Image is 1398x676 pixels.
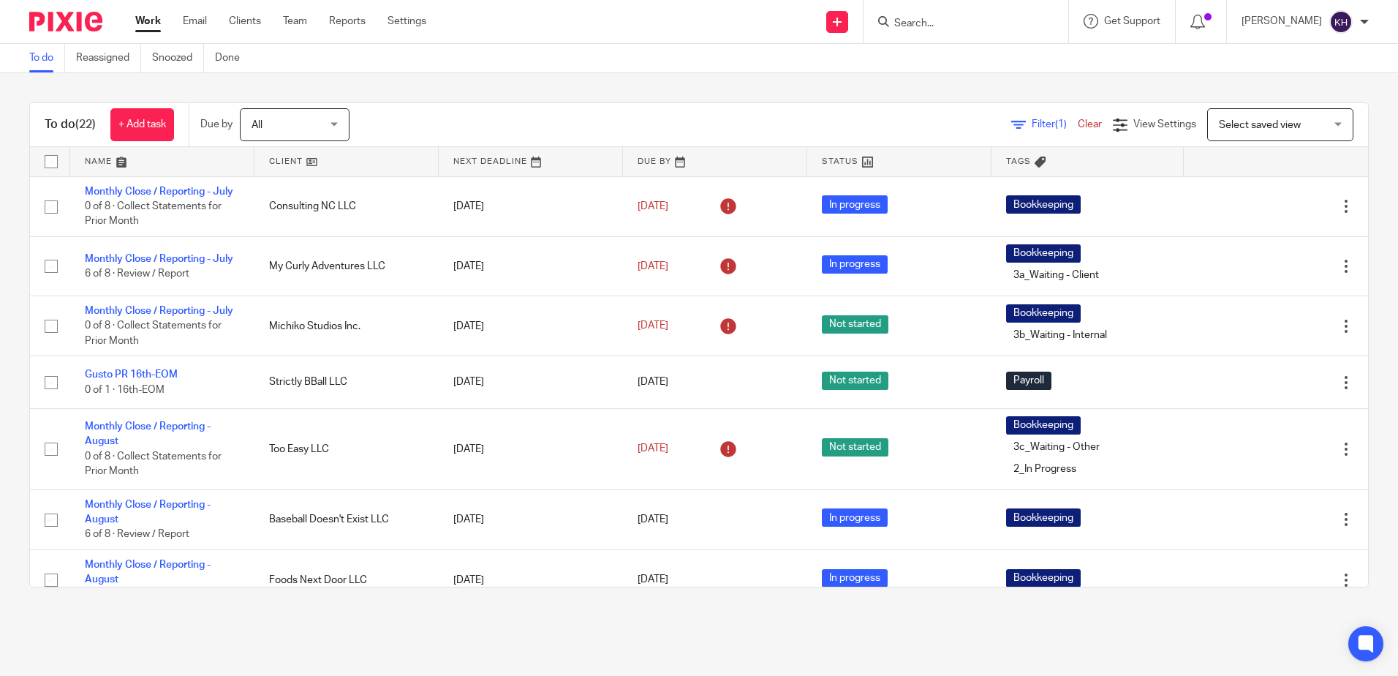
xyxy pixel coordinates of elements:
[329,14,366,29] a: Reports
[29,44,65,72] a: To do
[75,119,96,130] span: (22)
[1242,14,1322,29] p: [PERSON_NAME]
[183,14,207,29] a: Email
[215,44,251,72] a: Done
[638,514,668,525] span: [DATE]
[85,500,211,525] a: Monthly Close / Reporting - August
[200,117,233,132] p: Due by
[135,14,161,29] a: Work
[638,575,668,585] span: [DATE]
[45,117,96,132] h1: To do
[254,176,439,236] td: Consulting NC LLC
[85,385,165,395] span: 0 of 1 · 16th-EOM
[1006,195,1081,214] span: Bookkeeping
[229,14,261,29] a: Clients
[85,421,211,446] a: Monthly Close / Reporting - August
[638,261,668,271] span: [DATE]
[110,108,174,141] a: + Add task
[439,408,623,489] td: [DATE]
[822,372,888,390] span: Not started
[1055,119,1067,129] span: (1)
[439,550,623,610] td: [DATE]
[254,408,439,489] td: Too Easy LLC
[85,530,189,540] span: 6 of 8 · Review / Report
[388,14,426,29] a: Settings
[76,44,141,72] a: Reassigned
[1006,244,1081,263] span: Bookkeeping
[822,438,888,457] span: Not started
[439,356,623,408] td: [DATE]
[1104,16,1160,26] span: Get Support
[85,321,222,347] span: 0 of 8 · Collect Statements for Prior Month
[1006,157,1031,165] span: Tags
[29,12,102,31] img: Pixie
[822,569,888,587] span: In progress
[638,201,668,211] span: [DATE]
[152,44,204,72] a: Snoozed
[254,550,439,610] td: Foods Next Door LLC
[254,489,439,549] td: Baseball Doesn't Exist LLC
[893,18,1024,31] input: Search
[1006,569,1081,587] span: Bookkeeping
[1078,119,1102,129] a: Clear
[1133,119,1196,129] span: View Settings
[1006,438,1107,457] span: 3c_Waiting - Other
[1006,508,1081,527] span: Bookkeeping
[85,451,222,477] span: 0 of 8 · Collect Statements for Prior Month
[638,444,668,454] span: [DATE]
[1006,326,1114,345] span: 3b_Waiting - Internal
[254,296,439,356] td: Michiko Studios Inc.
[85,254,233,264] a: Monthly Close / Reporting - July
[439,176,623,236] td: [DATE]
[85,268,189,279] span: 6 of 8 · Review / Report
[822,508,888,527] span: In progress
[1219,120,1301,130] span: Select saved view
[85,369,178,380] a: Gusto PR 16th-EOM
[85,201,222,227] span: 0 of 8 · Collect Statements for Prior Month
[1006,416,1081,435] span: Bookkeeping
[822,315,888,334] span: Not started
[1329,10,1353,34] img: svg%3E
[439,236,623,296] td: [DATE]
[1032,119,1078,129] span: Filter
[1006,372,1051,390] span: Payroll
[1006,460,1084,478] span: 2_In Progress
[85,560,211,585] a: Monthly Close / Reporting - August
[822,195,888,214] span: In progress
[1006,266,1106,285] span: 3a_Waiting - Client
[85,306,233,316] a: Monthly Close / Reporting - July
[85,187,233,197] a: Monthly Close / Reporting - July
[439,489,623,549] td: [DATE]
[638,378,668,388] span: [DATE]
[1006,304,1081,323] span: Bookkeeping
[283,14,307,29] a: Team
[254,236,439,296] td: My Curly Adventures LLC
[822,255,888,274] span: In progress
[254,356,439,408] td: Strictly BBall LLC
[439,296,623,356] td: [DATE]
[638,321,668,331] span: [DATE]
[252,120,262,130] span: All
